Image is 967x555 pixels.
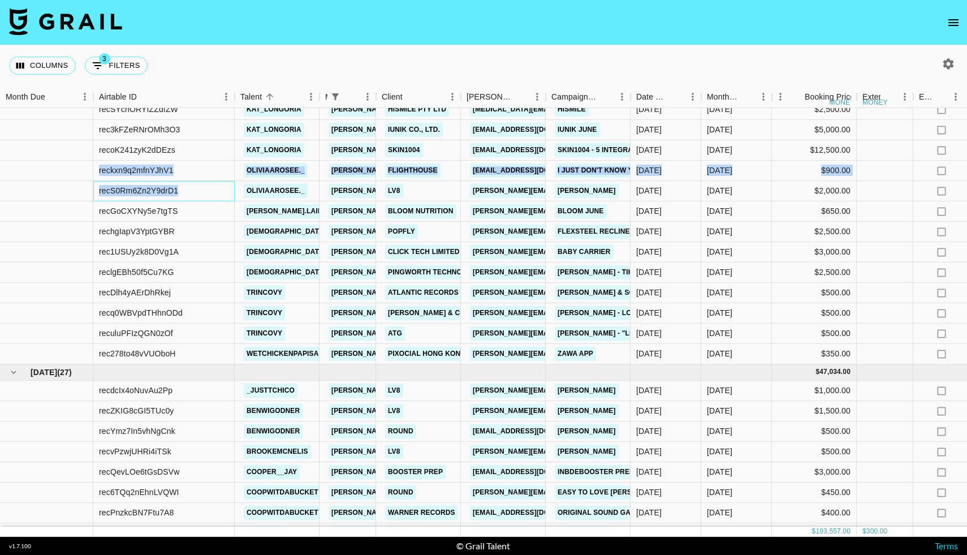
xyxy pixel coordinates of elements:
div: Month Due [701,86,772,108]
div: 7/22/2025 [636,405,662,416]
a: IUNIK June [555,123,600,137]
a: benwigodner [244,404,303,418]
span: [DATE] [31,367,57,378]
div: Client [376,86,461,108]
a: cooper__jay [244,465,300,479]
div: rec278to48vVUOboH [99,348,176,359]
div: money [830,99,855,106]
button: Sort [598,89,614,105]
div: 4/29/2025 [636,104,662,115]
button: Show filters [85,57,148,75]
div: Booker [461,86,546,108]
a: kat_longoria [244,143,304,157]
a: Round [385,485,416,500]
div: $2,500.00 [772,222,857,242]
button: Show filters [327,89,343,105]
div: Manager [320,86,376,108]
a: Click Tech Limited [385,245,463,259]
div: $3,000.00 [772,242,857,263]
button: Sort [45,89,61,105]
div: 6/6/2025 [636,348,662,359]
a: Terms [935,540,958,551]
a: [PERSON_NAME] & Co LLC [385,306,483,320]
a: Hismile [555,102,589,117]
div: Jun '25 [707,348,732,359]
a: [PERSON_NAME][EMAIL_ADDRESS][DOMAIN_NAME] [329,485,513,500]
a: [DEMOGRAPHIC_DATA] [244,245,329,259]
div: recYmz7In5vhNgCnk [99,425,175,437]
div: 6/27/2025 [636,287,662,298]
a: Flexsteel Recliner chair [555,225,662,239]
a: [PERSON_NAME][EMAIL_ADDRESS][DOMAIN_NAME] [329,326,513,341]
a: [PERSON_NAME] [555,404,619,418]
a: Bloom June [555,204,607,218]
a: Round [385,424,416,438]
div: Talent [240,86,262,108]
a: [PERSON_NAME][EMAIL_ADDRESS][DOMAIN_NAME] [329,102,513,117]
a: Pixocial Hong Kong Limited [385,347,498,361]
a: [PERSON_NAME][EMAIL_ADDRESS][DOMAIN_NAME] [329,184,513,198]
a: [PERSON_NAME] & Sombr - All I Ever Asked [555,286,723,300]
a: [DEMOGRAPHIC_DATA] [244,265,329,279]
div: recSYchORYIZZdfZW [99,104,178,115]
button: Sort [137,89,153,105]
a: Pingworth Technology LTD // Eureka Robot Vacuum Cleaner [385,265,630,279]
div: recS0Rm6Zn2Y9drD1 [99,185,178,196]
a: [EMAIL_ADDRESS][DOMAIN_NAME] [470,424,597,438]
div: $650.00 [772,201,857,222]
button: open drawer [942,11,965,34]
span: ( 27 ) [57,367,72,378]
a: trincovy [244,286,285,300]
span: 3 [99,53,110,64]
div: $400.00 [772,503,857,523]
div: 7/14/2025 [636,507,662,518]
div: 6/9/2025 [636,144,662,156]
button: Sort [262,89,278,105]
button: Menu [614,88,631,105]
a: [PERSON_NAME].lair [244,204,326,218]
div: reculuPFIzQGN0zOf [99,328,173,339]
a: kat_longoria [244,123,304,137]
div: Jul '25 [707,425,732,437]
a: ATG [385,326,405,341]
button: Menu [303,88,320,105]
div: Jun '25 [707,104,732,115]
div: © Grail Talent [456,540,510,552]
a: popfly [385,225,418,239]
div: 7/22/2025 [636,446,662,457]
a: [PERSON_NAME][EMAIL_ADDRESS][DOMAIN_NAME] [470,225,654,239]
div: 300.00 [866,527,888,536]
a: I Just Don't Know You Yet - Absolutely [555,164,714,178]
button: Menu [76,88,93,105]
button: Sort [935,89,951,105]
div: Jun '25 [707,205,732,217]
a: [PERSON_NAME][EMAIL_ADDRESS][DOMAIN_NAME] [329,123,513,137]
a: [PERSON_NAME][EMAIL_ADDRESS][DOMAIN_NAME] [329,164,513,178]
div: 3/11/2025 [636,226,662,237]
div: recdcIx4oNuvAu2Pp [99,385,172,396]
div: $500.00 [772,324,857,344]
div: $12,500.00 [772,140,857,161]
button: Sort [880,89,896,105]
a: [PERSON_NAME][EMAIL_ADDRESS][DOMAIN_NAME] [329,286,513,300]
a: wetchickenpapisauce [244,347,336,361]
a: [PERSON_NAME][EMAIL_ADDRESS][DOMAIN_NAME] [470,245,654,259]
a: Skin1004 - 5 Integrated Videos [555,143,677,157]
a: [EMAIL_ADDRESS][DOMAIN_NAME] [470,164,597,178]
div: $500.00 [772,442,857,462]
div: 7/7/2025 [636,466,662,477]
a: [PERSON_NAME][EMAIL_ADDRESS][DOMAIN_NAME] [470,265,654,279]
div: Jul '25 [707,487,732,498]
a: oliviaarosee._ [244,164,308,178]
a: INBDEBooster Prep [555,465,637,479]
a: [PERSON_NAME][EMAIL_ADDRESS][DOMAIN_NAME] [329,265,513,279]
div: recZKIG8cGI5TUc0y [99,405,174,416]
a: ZAWA app [555,347,596,361]
a: LV8 [385,184,403,198]
div: $ [815,367,819,377]
a: [EMAIL_ADDRESS][DOMAIN_NAME] [470,123,597,137]
button: Select columns [9,57,76,75]
button: Sort [789,89,805,105]
a: [DEMOGRAPHIC_DATA] [244,225,329,239]
a: [PERSON_NAME][EMAIL_ADDRESS][DOMAIN_NAME] [470,286,654,300]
